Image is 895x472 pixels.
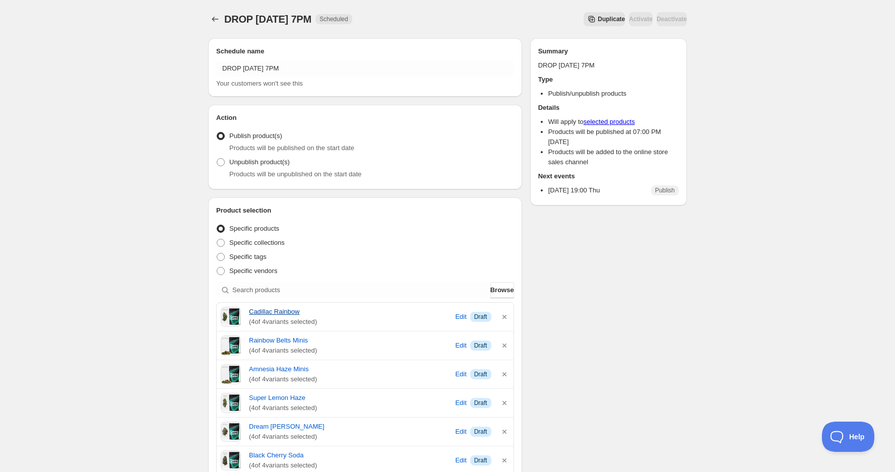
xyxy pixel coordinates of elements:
a: selected products [584,118,635,125]
span: Unpublish product(s) [229,158,290,166]
a: Cadillac Rainbow [249,307,452,317]
span: Specific tags [229,253,267,260]
span: Publish product(s) [229,132,282,140]
button: Schedules [208,12,222,26]
span: Draft [474,313,487,321]
span: Draft [474,370,487,378]
h2: Type [538,75,679,85]
button: Edit [454,395,468,411]
span: ( 4 of 4 variants selected) [249,460,452,470]
span: Specific collections [229,239,285,246]
input: Search products [232,282,488,298]
button: Secondary action label [584,12,625,26]
a: Rainbow Belts Minis [249,335,452,346]
p: DROP [DATE] 7PM [538,60,679,71]
span: Draft [474,399,487,407]
h2: Details [538,103,679,113]
span: Draft [474,428,487,436]
h2: Product selection [216,206,514,216]
span: ( 4 of 4 variants selected) [249,346,452,356]
span: Edit [455,427,466,437]
span: Edit [455,312,466,322]
a: Amnesia Haze Minis [249,364,452,374]
span: Edit [455,341,466,351]
span: ( 4 of 4 variants selected) [249,432,452,442]
button: Browse [490,282,514,298]
li: Products will be added to the online store sales channel [548,147,679,167]
h2: Summary [538,46,679,56]
iframe: Toggle Customer Support [822,422,875,452]
li: Products will be published at 07:00 PM [DATE] [548,127,679,147]
span: Scheduled [319,15,348,23]
span: ( 4 of 4 variants selected) [249,374,452,384]
span: Browse [490,285,514,295]
span: Edit [455,398,466,408]
p: [DATE] 19:00 Thu [548,185,600,195]
span: Edit [455,455,466,465]
button: Edit [454,424,468,440]
span: Your customers won't see this [216,80,303,87]
span: Draft [474,456,487,464]
span: Draft [474,342,487,350]
h2: Action [216,113,514,123]
span: Specific products [229,225,279,232]
span: Edit [455,369,466,379]
button: Edit [454,366,468,382]
h2: Schedule name [216,46,514,56]
span: Products will be unpublished on the start date [229,170,361,178]
li: Will apply to [548,117,679,127]
button: Edit [454,452,468,468]
li: Publish/unpublish products [548,89,679,99]
span: Duplicate [598,15,625,23]
button: Edit [454,338,468,354]
span: Publish [655,186,675,194]
span: ( 4 of 4 variants selected) [249,317,452,327]
a: Dream [PERSON_NAME] [249,422,452,432]
h2: Next events [538,171,679,181]
span: Specific vendors [229,267,277,275]
a: Super Lemon Haze [249,393,452,403]
span: Products will be published on the start date [229,144,354,152]
span: ( 4 of 4 variants selected) [249,403,452,413]
span: DROP [DATE] 7PM [224,14,311,25]
button: Edit [454,309,468,325]
a: Black Cherry Soda [249,450,452,460]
